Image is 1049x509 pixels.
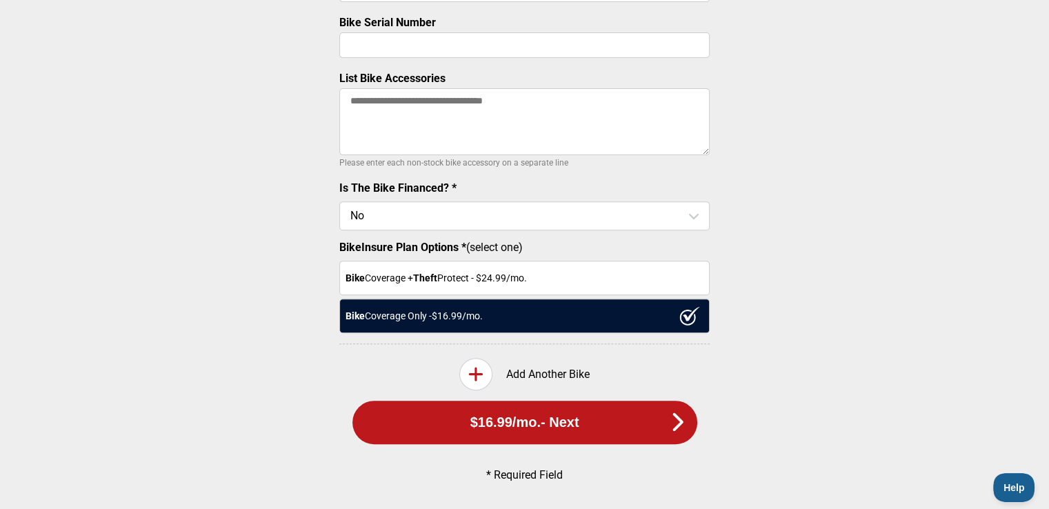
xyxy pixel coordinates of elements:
strong: BikeInsure Plan Options * [339,241,466,254]
div: Coverage Only - $16.99 /mo. [339,299,710,333]
div: Add Another Bike [339,358,710,390]
iframe: Toggle Customer Support [993,473,1035,502]
p: Please enter each non-stock bike accessory on a separate line [339,154,710,171]
label: List Bike Accessories [339,72,446,85]
label: (select one) [339,241,710,254]
label: Bike Serial Number [339,16,436,29]
span: /mo. [512,415,541,430]
label: Is The Bike Financed? * [339,181,457,194]
button: $16.99/mo.- Next [352,401,697,444]
strong: Bike [346,310,365,321]
img: ux1sgP1Haf775SAghJI38DyDlYP+32lKFAAAAAElFTkSuQmCC [679,306,700,326]
div: Coverage + Protect - $ 24.99 /mo. [339,261,710,295]
strong: Bike [346,272,365,283]
p: * Required Field [363,468,687,481]
strong: Theft [413,272,437,283]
